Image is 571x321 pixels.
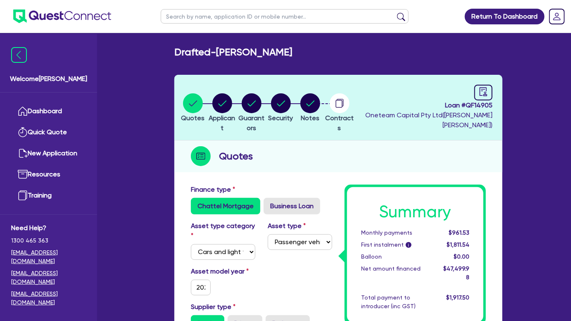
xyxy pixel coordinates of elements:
[18,190,28,200] img: training
[11,47,27,63] img: icon-menu-close
[325,93,354,133] button: Contracts
[361,202,469,222] h1: Summary
[546,6,568,27] a: Dropdown toggle
[207,93,237,133] button: Applicant
[449,229,469,236] span: $961.53
[209,114,236,132] span: Applicant
[11,290,86,307] a: [EMAIL_ADDRESS][DOMAIN_NAME]
[355,240,435,249] div: First instalment
[479,87,488,96] span: audit
[11,236,86,245] span: 1300 465 363
[11,269,86,286] a: [EMAIL_ADDRESS][DOMAIN_NAME]
[454,253,469,260] span: $0.00
[191,146,211,166] img: step-icon
[11,185,86,206] a: Training
[11,122,86,143] a: Quick Quote
[191,185,235,195] label: Finance type
[11,164,86,185] a: Resources
[355,293,435,311] div: Total payment to introducer (inc GST)
[10,74,87,84] span: Welcome [PERSON_NAME]
[474,85,492,100] a: audit
[181,114,205,122] span: Quotes
[238,114,264,132] span: Guarantors
[174,46,292,58] h2: Drafted - [PERSON_NAME]
[11,101,86,122] a: Dashboard
[11,143,86,164] a: New Application
[355,264,435,282] div: Net amount financed
[185,266,262,276] label: Asset model year
[447,241,469,248] span: $1,811.54
[355,252,435,261] div: Balloon
[465,9,545,24] a: Return To Dashboard
[219,149,253,164] h2: Quotes
[356,100,492,110] span: Loan # QF14905
[446,294,469,301] span: $1,917.50
[300,93,321,124] button: Notes
[355,228,435,237] div: Monthly payments
[18,169,28,179] img: resources
[181,93,205,124] button: Quotes
[11,248,86,266] a: [EMAIL_ADDRESS][DOMAIN_NAME]
[191,198,260,214] label: Chattel Mortgage
[406,242,412,248] span: i
[13,10,111,23] img: quest-connect-logo-blue
[325,114,354,132] span: Contracts
[264,198,320,214] label: Business Loan
[237,93,266,133] button: Guarantors
[191,221,255,241] label: Asset type category
[191,302,236,312] label: Supplier type
[268,221,306,231] label: Asset type
[18,148,28,158] img: new-application
[269,114,293,122] span: Security
[11,223,86,233] span: Need Help?
[365,111,492,129] span: Oneteam Capital Pty Ltd ( [PERSON_NAME] [PERSON_NAME] )
[268,93,294,124] button: Security
[301,114,319,122] span: Notes
[18,127,28,137] img: quick-quote
[443,265,469,281] span: $47,499.98
[161,9,409,24] input: Search by name, application ID or mobile number...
